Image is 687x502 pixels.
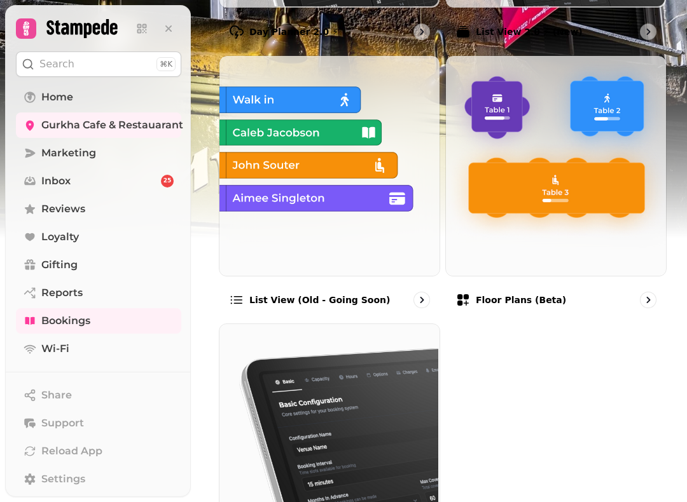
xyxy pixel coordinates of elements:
[41,146,96,161] span: Marketing
[41,229,79,245] span: Loyalty
[16,410,181,436] button: Support
[249,294,390,306] p: List view (Old - going soon)
[41,341,69,356] span: Wi-Fi
[16,51,181,77] button: Search⌘K
[445,55,665,275] img: Floor Plans (beta)
[41,416,84,431] span: Support
[16,336,181,362] a: Wi-Fi
[16,140,181,166] a: Marketing
[16,308,181,334] a: Bookings
[16,112,181,138] a: Gurkha Cafe & Restauarant
[16,383,181,408] button: Share
[163,177,172,186] span: 25
[642,294,655,306] svg: go to
[219,55,440,318] a: List view (Old - going soon)List view (Old - going soon)
[41,471,85,487] span: Settings
[476,25,583,38] p: List View 2.0 ⚡ (New)
[41,285,83,301] span: Reports
[41,388,72,403] span: Share
[41,173,71,189] span: Inbox
[445,55,667,318] a: Floor Plans (beta)Floor Plans (beta)
[16,196,181,222] a: Reviews
[41,90,73,105] span: Home
[156,57,176,71] div: ⌘K
[249,25,338,38] p: Day Planner 2.0 ⚡
[218,55,438,275] img: List view (Old - going soon)
[41,444,102,459] span: Reload App
[39,57,74,72] p: Search
[16,224,181,250] a: Loyalty
[16,438,181,464] button: Reload App
[16,252,181,278] a: Gifting
[16,85,181,110] a: Home
[41,257,78,273] span: Gifting
[476,294,566,306] p: Floor Plans (beta)
[16,280,181,306] a: Reports
[16,466,181,492] a: Settings
[642,25,655,38] svg: go to
[415,294,428,306] svg: go to
[41,313,90,329] span: Bookings
[16,168,181,194] a: Inbox25
[41,201,85,217] span: Reviews
[415,25,428,38] svg: go to
[41,118,183,133] span: Gurkha Cafe & Restauarant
